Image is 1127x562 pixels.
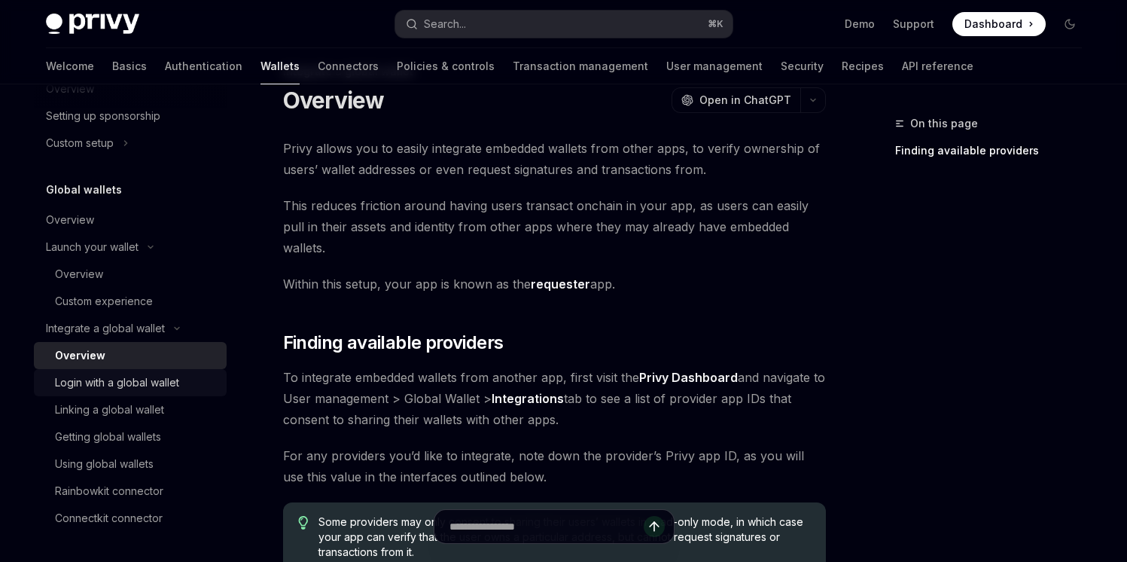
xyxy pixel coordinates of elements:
[283,273,826,295] span: Within this setup, your app is known as the app.
[424,15,466,33] div: Search...
[46,319,165,338] div: Integrate a global wallet
[260,48,300,84] a: Wallets
[55,428,161,446] div: Getting global wallets
[283,195,826,258] span: This reduces friction around having users transact onchain in your app, as users can easily pull ...
[34,206,227,234] a: Overview
[283,367,826,430] span: To integrate embedded wallets from another app, first visit the and navigate to User management >...
[395,11,733,38] button: Search...⌘K
[55,265,103,283] div: Overview
[644,516,665,537] button: Send message
[283,87,385,114] h1: Overview
[55,347,105,365] div: Overview
[46,14,139,35] img: dark logo
[34,369,227,396] a: Login with a global wallet
[55,374,179,392] div: Login with a global wallet
[893,17,934,32] a: Support
[666,48,763,84] a: User management
[781,48,824,84] a: Security
[165,48,242,84] a: Authentication
[55,292,153,310] div: Custom experience
[34,102,227,130] a: Setting up sponsorship
[46,107,160,125] div: Setting up sponsorship
[55,455,154,473] div: Using global wallets
[1058,12,1082,36] button: Toggle dark mode
[910,115,978,133] span: On this page
[34,396,227,423] a: Linking a global wallet
[46,48,94,84] a: Welcome
[34,505,227,532] a: Connectkit connector
[639,370,738,386] a: Privy Dashboard
[842,48,884,84] a: Recipes
[34,288,227,315] a: Custom experience
[708,18,723,30] span: ⌘ K
[55,509,163,527] div: Connectkit connector
[283,138,826,180] span: Privy allows you to easily integrate embedded wallets from other apps, to verify ownership of use...
[964,17,1022,32] span: Dashboard
[46,238,139,256] div: Launch your wallet
[55,401,164,419] div: Linking a global wallet
[112,48,147,84] a: Basics
[895,139,1094,163] a: Finding available providers
[531,276,590,292] strong: requester
[283,331,504,355] span: Finding available providers
[492,391,564,407] a: Integrations
[513,48,648,84] a: Transaction management
[46,211,94,229] div: Overview
[397,48,495,84] a: Policies & controls
[902,48,973,84] a: API reference
[34,342,227,369] a: Overview
[318,48,379,84] a: Connectors
[46,181,122,199] h5: Global wallets
[46,134,114,152] div: Custom setup
[34,478,227,505] a: Rainbowkit connector
[845,17,875,32] a: Demo
[34,261,227,288] a: Overview
[34,451,227,478] a: Using global wallets
[952,12,1046,36] a: Dashboard
[55,482,163,500] div: Rainbowkit connector
[699,93,791,108] span: Open in ChatGPT
[283,445,826,487] span: For any providers you’d like to integrate, note down the provider’s Privy app ID, as you will use...
[34,423,227,451] a: Getting global wallets
[672,87,800,113] button: Open in ChatGPT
